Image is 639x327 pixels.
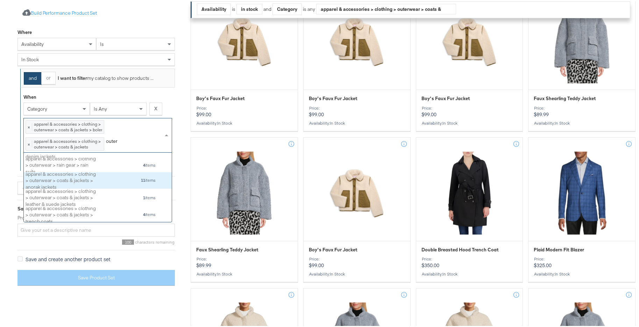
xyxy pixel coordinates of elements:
[196,119,292,124] div: Availability :
[217,119,232,124] span: in stock
[330,119,345,124] span: in stock
[196,104,292,116] p: $99.00
[309,270,405,275] div: Availability :
[309,255,405,267] p: $99.00
[309,255,405,260] div: Price:
[143,194,145,199] strong: 1
[17,180,88,193] button: + Add Another Catalog Filter
[231,5,236,11] div: is
[34,137,107,148] div: apparel & accessories > clothing > outerwear > coats & jackets
[196,255,292,260] div: Price:
[17,222,175,235] input: Give your set a descriptive name
[143,211,145,216] strong: 4
[534,104,630,109] div: Price:
[442,270,457,275] span: in stock
[154,104,157,111] strong: X
[26,139,32,146] span: ×
[143,161,156,166] div: items
[237,2,262,13] div: in stock
[143,211,156,216] div: items
[421,94,470,100] span: Boy's Faux Fur Jacket
[17,213,175,220] label: Product Set Name:
[534,94,596,100] span: Faux Shearling Teddy Jacket
[26,187,99,206] div: apparel & accessories > clothing > outerwear > coats & jackets > leather & suede jackets
[309,104,405,116] p: $99.00
[197,2,230,13] div: Availability
[263,2,456,14] div: and
[41,70,56,83] button: or
[24,71,42,83] button: and
[534,270,630,275] div: Availability :
[17,238,175,243] div: characters remaining
[317,2,456,13] div: apparel & accessories > clothing > outerwear > coats & jackets > boleros, apparel & accessories >...
[421,119,518,124] div: Availability :
[421,270,518,275] div: Availability :
[21,40,44,46] span: availability
[100,40,104,46] span: is
[143,161,145,166] strong: 4
[24,151,172,221] div: grid
[302,5,316,11] div: is any
[196,270,292,275] div: Availability :
[34,120,107,131] div: apparel & accessories > clothing > outerwear > coats & jackets > boleros
[309,104,405,109] div: Price:
[534,255,630,267] p: $325.00
[217,270,232,275] span: in stock
[17,28,32,34] div: Where
[421,255,518,267] p: $350.00
[534,104,630,116] p: $89.99
[23,92,36,99] div: When
[309,119,405,124] div: Availability :
[196,94,245,100] span: Boy's Faux Fur Jacket
[421,245,499,252] span: Double Breasted Hood Trench Coat
[26,154,99,174] div: apparel & accessories > clothing > outerwear > rain gear > rain suits
[58,74,87,80] strong: I want to filter
[442,119,457,124] span: in stock
[17,204,175,211] div: Save Your Set
[149,101,162,114] button: X
[421,104,518,116] p: $99.00
[309,94,357,100] span: Boy's Faux Fur Jacket
[273,2,301,13] div: Category
[196,245,258,252] span: Faux Shearling Teddy Jacket
[534,245,584,252] span: Plaid Modern Fit Blazer
[534,119,630,124] div: Availability :
[27,104,47,111] span: category
[56,74,154,80] div: my catalog to show products ...
[196,104,292,109] div: Price:
[26,204,99,223] div: apparel & accessories > clothing > outerwear > coats & jackets > trench coats
[141,176,145,182] strong: 11
[94,104,107,111] span: is any
[26,122,32,129] span: ×
[555,270,570,275] span: in stock
[555,119,570,124] span: in stock
[330,270,345,275] span: in stock
[17,6,102,19] button: Build Performance Product Set
[26,169,99,189] div: apparel & accessories > clothing > outerwear > coats & jackets > anorak jackets
[421,255,518,260] div: Price:
[141,177,156,182] div: items
[309,245,357,252] span: Boy's Faux Fur Jacket
[534,255,630,260] div: Price:
[421,104,518,109] div: Price:
[21,55,39,61] span: in stock
[143,194,156,199] div: items
[26,254,111,261] span: Save and create another product set
[196,255,292,267] p: $89.99
[122,238,134,243] span: 100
